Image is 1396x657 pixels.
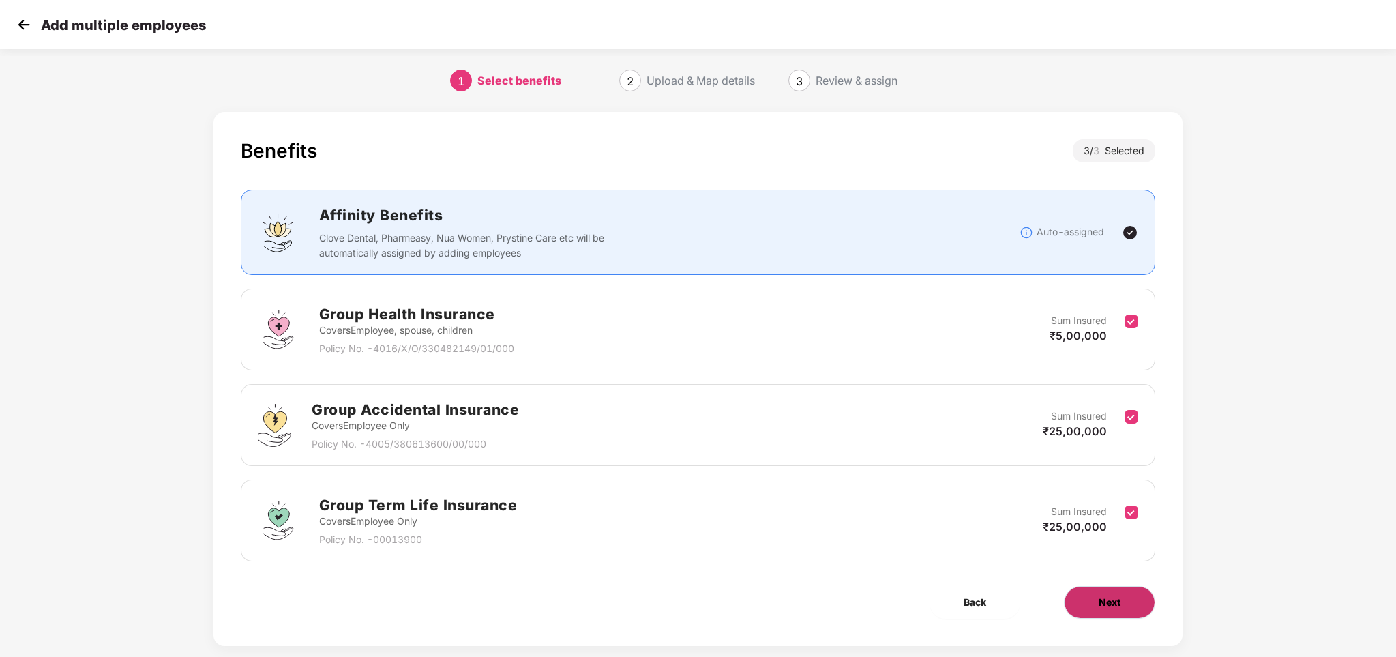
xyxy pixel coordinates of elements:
div: Upload & Map details [647,70,755,91]
span: 3 [1093,145,1105,156]
p: Sum Insured [1051,504,1107,519]
p: Sum Insured [1051,409,1107,424]
img: svg+xml;base64,PHN2ZyBpZD0iR3JvdXBfSGVhbHRoX0luc3VyYW5jZSIgZGF0YS1uYW1lPSJHcm91cCBIZWFsdGggSW5zdX... [258,309,299,350]
p: Add multiple employees [41,17,206,33]
img: svg+xml;base64,PHN2ZyB4bWxucz0iaHR0cDovL3d3dy53My5vcmcvMjAwMC9zdmciIHdpZHRoPSIzMCIgaGVpZ2h0PSIzMC... [14,14,34,35]
span: 1 [458,74,464,88]
img: svg+xml;base64,PHN2ZyBpZD0iSW5mb18tXzMyeDMyIiBkYXRhLW5hbWU9IkluZm8gLSAzMngzMiIgeG1sbnM9Imh0dHA6Ly... [1020,226,1033,239]
p: Covers Employee Only [319,514,518,529]
span: 2 [627,74,634,88]
p: Covers Employee Only [312,418,519,433]
h2: Affinity Benefits [319,204,809,227]
h2: Group Term Life Insurance [319,494,518,516]
img: svg+xml;base64,PHN2ZyBpZD0iQWZmaW5pdHlfQmVuZWZpdHMiIGRhdGEtbmFtZT0iQWZmaW5pdHkgQmVuZWZpdHMiIHhtbG... [258,212,299,253]
div: Select benefits [477,70,561,91]
div: 3 / Selected [1073,139,1155,162]
p: Covers Employee, spouse, children [319,323,514,338]
span: Back [964,595,986,610]
img: svg+xml;base64,PHN2ZyB4bWxucz0iaHR0cDovL3d3dy53My5vcmcvMjAwMC9zdmciIHdpZHRoPSI0OS4zMjEiIGhlaWdodD... [258,404,291,447]
p: Sum Insured [1051,313,1107,328]
img: svg+xml;base64,PHN2ZyBpZD0iR3JvdXBfVGVybV9MaWZlX0luc3VyYW5jZSIgZGF0YS1uYW1lPSJHcm91cCBUZXJtIExpZm... [258,500,299,541]
span: Next [1099,595,1120,610]
p: Policy No. - 00013900 [319,532,518,547]
p: Policy No. - 4005/380613600/00/000 [312,437,519,452]
h2: Group Accidental Insurance [312,398,519,421]
img: svg+xml;base64,PHN2ZyBpZD0iVGljay0yNHgyNCIgeG1sbnM9Imh0dHA6Ly93d3cudzMub3JnLzIwMDAvc3ZnIiB3aWR0aD... [1122,224,1138,241]
button: Next [1064,586,1155,619]
span: 3 [796,74,803,88]
div: Benefits [241,139,317,162]
span: ₹25,00,000 [1043,520,1107,534]
span: ₹5,00,000 [1050,329,1107,342]
span: ₹25,00,000 [1043,424,1107,438]
button: Back [930,586,1020,619]
h2: Group Health Insurance [319,303,514,325]
div: Review & assign [816,70,897,91]
p: Clove Dental, Pharmeasy, Nua Women, Prystine Care etc will be automatically assigned by adding em... [319,231,613,261]
p: Auto-assigned [1037,224,1104,239]
p: Policy No. - 4016/X/O/330482149/01/000 [319,341,514,356]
